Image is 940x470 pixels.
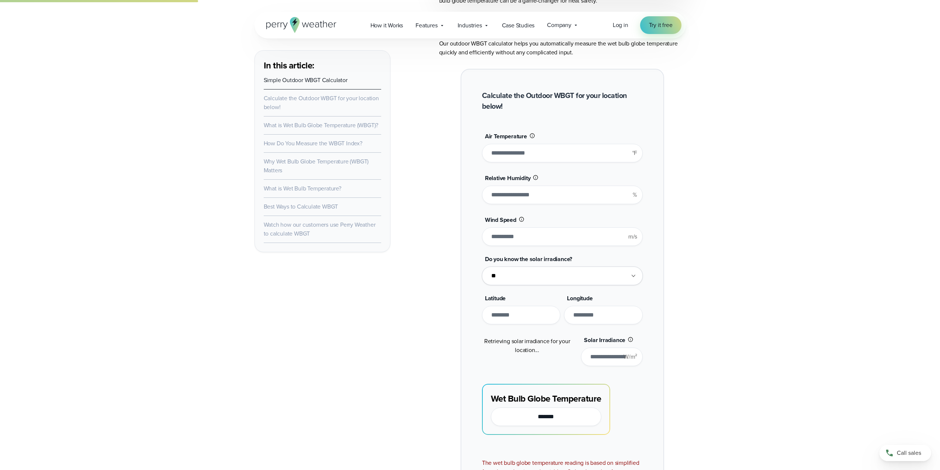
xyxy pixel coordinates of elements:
[640,16,681,34] a: Try it free
[264,184,341,193] a: What is Wet Bulb Temperature?
[264,220,376,238] a: Watch how our customers use Perry Weather to calculate WBGT
[502,21,535,30] span: Case Studies
[264,139,362,148] a: How Do You Measure the WBGT Index?
[485,174,531,182] span: Relative Humidity
[496,18,541,33] a: Case Studies
[364,18,410,33] a: How it Works
[484,337,570,354] span: Retrieving solar irradiance for your location...
[485,294,506,302] span: Latitude
[416,21,437,30] span: Features
[584,336,625,344] span: Solar Irradiance
[482,90,643,112] h2: Calculate the Outdoor WBGT for your location below!
[264,121,379,129] a: What is Wet Bulb Globe Temperature (WBGT)?
[613,21,628,30] a: Log in
[897,449,921,457] span: Call sales
[439,39,686,57] p: Our outdoor WBGT calculator helps you automatically measure the wet bulb globe temperature quickl...
[485,132,527,141] span: Air Temperature
[264,202,338,211] a: Best Ways to Calculate WBGT
[264,94,379,111] a: Calculate the Outdoor WBGT for your location below!
[264,157,369,175] a: Why Wet Bulb Globe Temperature (WBGT) Matters
[613,21,628,29] span: Log in
[649,21,673,30] span: Try it free
[485,255,572,263] span: Do you know the solar irradiance?
[485,216,516,224] span: Wind Speed
[370,21,403,30] span: How it Works
[264,60,381,71] h3: In this article:
[264,76,348,84] a: Simple Outdoor WBGT Calculator
[567,294,592,302] span: Longitude
[879,445,931,461] a: Call sales
[547,21,571,30] span: Company
[458,21,482,30] span: Industries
